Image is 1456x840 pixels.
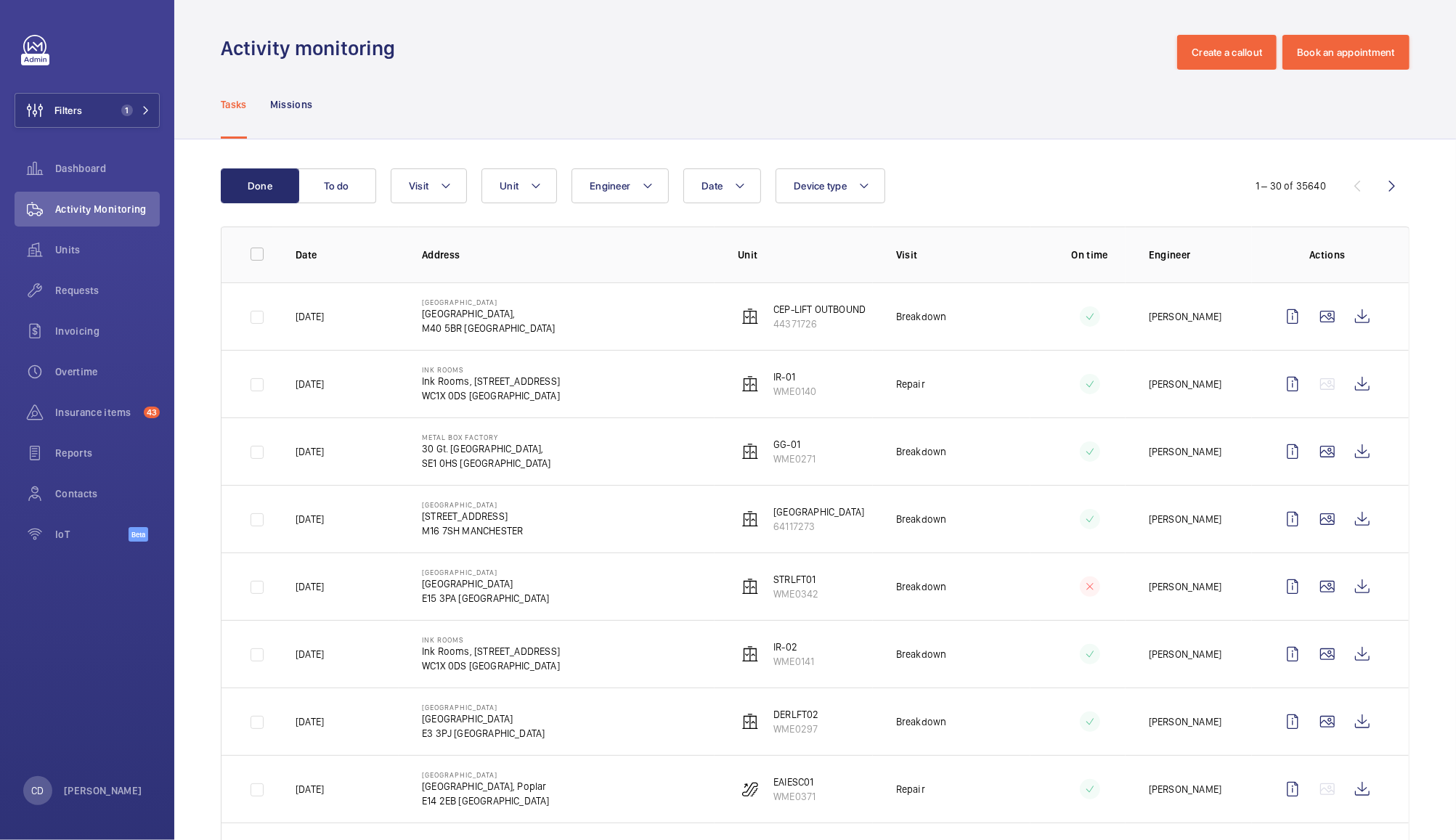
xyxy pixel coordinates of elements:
[422,374,560,388] p: Ink Rooms, [STREET_ADDRESS]
[298,168,376,203] button: To do
[776,168,885,203] button: Device type
[741,375,759,393] img: elevator.svg
[422,248,715,262] p: Address
[773,789,816,804] p: WME0371
[500,180,518,192] span: Unit
[391,168,467,203] button: Visit
[296,647,324,661] p: [DATE]
[422,726,545,741] p: E3 3PJ [GEOGRAPHIC_DATA]
[773,572,818,587] p: STRLFT01
[296,782,324,796] p: [DATE]
[55,486,160,501] span: Contacts
[590,180,630,192] span: Engineer
[773,654,814,669] p: WME0141
[741,443,759,460] img: elevator.svg
[409,180,428,192] span: Visit
[1177,35,1277,70] button: Create a callout
[701,180,723,192] span: Date
[1149,782,1221,796] p: [PERSON_NAME]
[1149,377,1221,391] p: [PERSON_NAME]
[54,103,82,118] span: Filters
[896,377,925,391] p: Repair
[741,780,759,798] img: escalator.svg
[422,456,551,470] p: SE1 0HS [GEOGRAPHIC_DATA]
[741,645,759,663] img: elevator.svg
[270,97,313,112] p: Missions
[422,441,551,456] p: 30 Gt. [GEOGRAPHIC_DATA],
[422,321,556,335] p: M40 5BR [GEOGRAPHIC_DATA]
[773,505,864,519] p: [GEOGRAPHIC_DATA]
[55,446,160,460] span: Reports
[422,794,550,808] p: E14 2EB [GEOGRAPHIC_DATA]
[741,578,759,595] img: elevator.svg
[773,370,816,384] p: IR-01
[896,647,947,661] p: Breakdown
[1054,248,1126,262] p: On time
[55,527,129,542] span: IoT
[422,523,523,538] p: M16 7SH MANCHESTER
[741,510,759,528] img: elevator.svg
[773,707,818,722] p: DERLFT02
[773,437,816,452] p: GG-01
[896,248,1031,262] p: Visit
[422,576,550,591] p: [GEOGRAPHIC_DATA]
[896,714,947,729] p: Breakdown
[422,591,550,605] p: E15 3PA [GEOGRAPHIC_DATA]
[422,509,523,523] p: [STREET_ADDRESS]
[1149,512,1221,526] p: [PERSON_NAME]
[1256,179,1326,193] div: 1 – 30 of 35640
[221,168,299,203] button: Done
[422,433,551,441] p: Metal Box Factory
[296,512,324,526] p: [DATE]
[422,711,545,726] p: [GEOGRAPHIC_DATA]
[1149,248,1252,262] p: Engineer
[481,168,557,203] button: Unit
[896,579,947,594] p: Breakdown
[1149,309,1221,324] p: [PERSON_NAME]
[55,364,160,379] span: Overtime
[55,324,160,338] span: Invoicing
[896,512,947,526] p: Breakdown
[55,161,160,176] span: Dashboard
[422,500,523,509] p: [GEOGRAPHIC_DATA]
[773,317,866,331] p: 44371726
[55,283,160,298] span: Requests
[64,783,142,798] p: [PERSON_NAME]
[296,444,324,459] p: [DATE]
[738,248,873,262] p: Unit
[296,579,324,594] p: [DATE]
[773,452,816,466] p: WME0271
[896,444,947,459] p: Breakdown
[422,635,560,644] p: Ink Rooms
[773,640,814,654] p: IR-02
[296,309,324,324] p: [DATE]
[1149,579,1221,594] p: [PERSON_NAME]
[1149,647,1221,661] p: [PERSON_NAME]
[741,308,759,325] img: elevator.svg
[55,405,138,420] span: Insurance items
[773,775,816,789] p: EAIESC01
[773,384,816,399] p: WME0140
[896,309,947,324] p: Breakdown
[55,242,160,257] span: Units
[773,587,818,601] p: WME0342
[31,783,44,798] p: CD
[296,248,399,262] p: Date
[129,527,148,542] span: Beta
[773,519,864,534] p: 64117273
[896,782,925,796] p: Repair
[1275,248,1380,262] p: Actions
[572,168,669,203] button: Engineer
[422,306,556,321] p: [GEOGRAPHIC_DATA],
[296,714,324,729] p: [DATE]
[121,105,133,116] span: 1
[1149,444,1221,459] p: [PERSON_NAME]
[422,365,560,374] p: Ink Rooms
[422,658,560,673] p: WC1X 0DS [GEOGRAPHIC_DATA]
[55,202,160,216] span: Activity Monitoring
[422,388,560,403] p: WC1X 0DS [GEOGRAPHIC_DATA]
[144,407,160,418] span: 43
[683,168,761,203] button: Date
[422,779,550,794] p: [GEOGRAPHIC_DATA], Poplar
[1282,35,1410,70] button: Book an appointment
